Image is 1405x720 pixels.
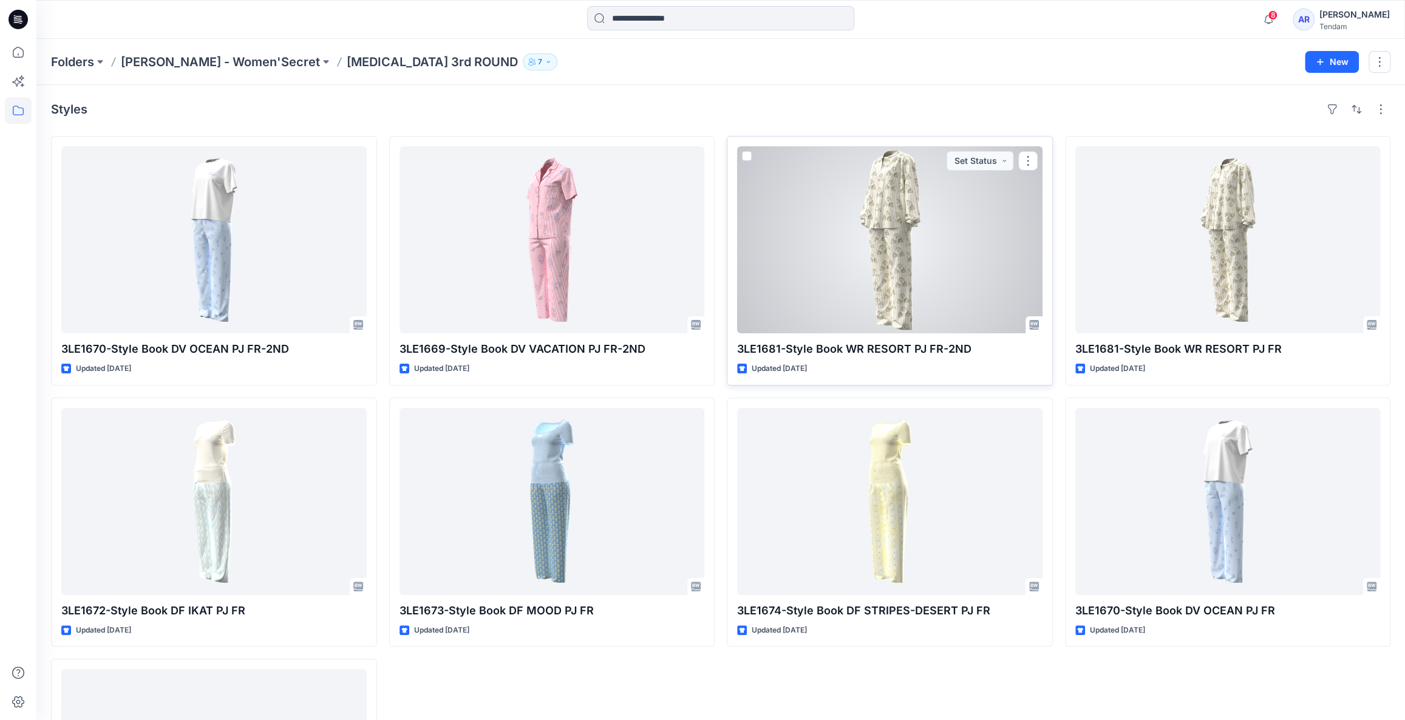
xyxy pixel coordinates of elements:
p: Updated [DATE] [76,362,131,375]
a: 3LE1670-Style Book DV OCEAN PJ FR-2ND [61,146,367,333]
a: 3LE1673-Style Book DF MOOD PJ FR [400,408,705,595]
a: Folders [51,53,94,70]
div: Tendam [1319,22,1390,31]
p: 3LE1674-Style Book DF STRIPES-DESERT PJ FR [737,602,1043,619]
a: 3LE1672-Style Book DF IKAT PJ FR [61,408,367,595]
h4: Styles [51,102,87,117]
p: Updated [DATE] [1090,624,1145,637]
p: 3LE1669-Style Book DV VACATION PJ FR-2ND [400,341,705,358]
p: Updated [DATE] [414,624,469,637]
p: Updated [DATE] [752,362,807,375]
p: Updated [DATE] [76,624,131,637]
div: AR [1293,8,1315,30]
a: 3LE1681-Style Book WR RESORT PJ FR-2ND [737,146,1043,333]
a: 3LE1670-Style Book DV OCEAN PJ FR [1075,408,1381,595]
p: 3LE1681-Style Book WR RESORT PJ FR-2ND [737,341,1043,358]
p: Updated [DATE] [1090,362,1145,375]
a: 3LE1669-Style Book DV VACATION PJ FR-2ND [400,146,705,333]
p: 3LE1672-Style Book DF IKAT PJ FR [61,602,367,619]
a: 3LE1681-Style Book WR RESORT PJ FR [1075,146,1381,333]
p: Updated [DATE] [414,362,469,375]
p: [MEDICAL_DATA] 3rd ROUND [347,53,518,70]
p: 3LE1673-Style Book DF MOOD PJ FR [400,602,705,619]
span: 8 [1268,10,1277,20]
p: 3LE1670-Style Book DV OCEAN PJ FR [1075,602,1381,619]
button: 7 [523,53,557,70]
p: 3LE1670-Style Book DV OCEAN PJ FR-2ND [61,341,367,358]
div: [PERSON_NAME] [1319,7,1390,22]
p: 3LE1681-Style Book WR RESORT PJ FR [1075,341,1381,358]
p: 7 [538,55,542,69]
p: Updated [DATE] [752,624,807,637]
a: [PERSON_NAME] - Women'Secret [121,53,320,70]
a: 3LE1674-Style Book DF STRIPES-DESERT PJ FR [737,408,1043,595]
button: New [1305,51,1359,73]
